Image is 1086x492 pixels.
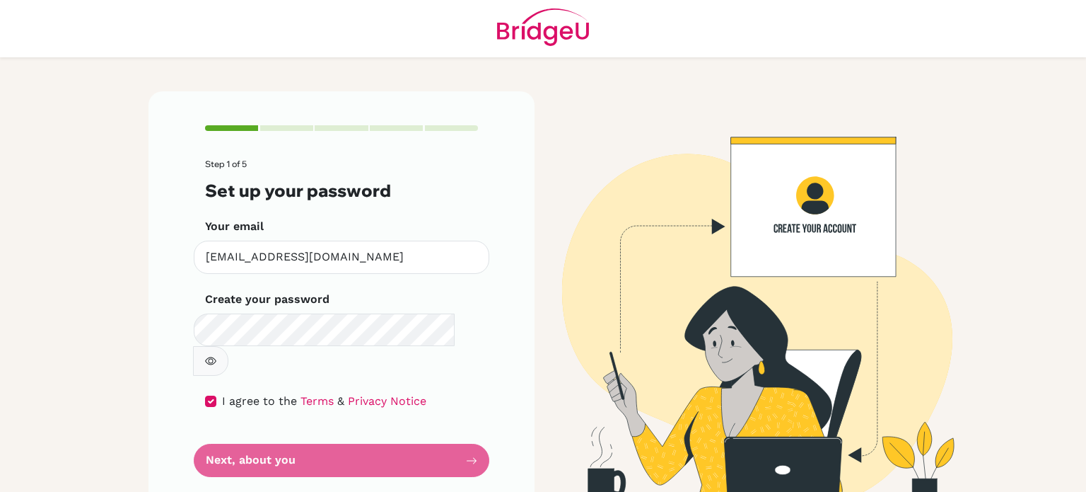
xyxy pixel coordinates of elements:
span: Step 1 of 5 [205,159,247,169]
label: Your email [205,218,264,235]
a: Terms [300,394,334,408]
input: Insert your email* [194,241,489,274]
span: I agree to the [222,394,297,408]
span: & [337,394,344,408]
a: Privacy Notice [348,394,426,408]
label: Create your password [205,291,329,308]
h3: Set up your password [205,181,478,201]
